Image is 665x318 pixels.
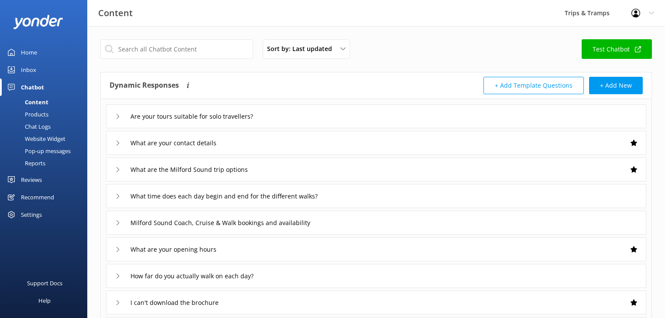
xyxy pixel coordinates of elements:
h3: Content [98,6,133,20]
div: Reports [5,157,45,169]
img: yonder-white-logo.png [13,15,63,29]
a: Website Widget [5,133,87,145]
a: Content [5,96,87,108]
input: Search all Chatbot Content [100,39,253,59]
div: Chat Logs [5,120,51,133]
div: Reviews [21,171,42,188]
div: Support Docs [27,274,62,292]
div: Products [5,108,48,120]
a: Chat Logs [5,120,87,133]
div: Home [21,44,37,61]
div: Settings [21,206,42,223]
a: Products [5,108,87,120]
div: Website Widget [5,133,65,145]
div: Chatbot [21,79,44,96]
a: Test Chatbot [582,39,652,59]
div: Help [38,292,51,309]
div: Recommend [21,188,54,206]
div: Content [5,96,48,108]
a: Pop-up messages [5,145,87,157]
h4: Dynamic Responses [110,77,179,94]
a: Reports [5,157,87,169]
div: Inbox [21,61,36,79]
button: + Add New [589,77,643,94]
span: Sort by: Last updated [267,44,337,54]
div: Pop-up messages [5,145,71,157]
button: + Add Template Questions [483,77,584,94]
